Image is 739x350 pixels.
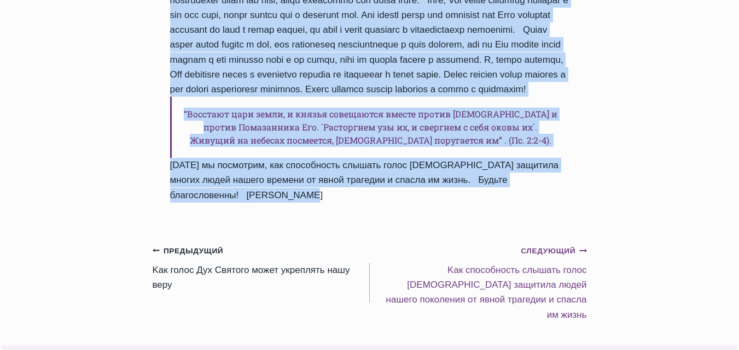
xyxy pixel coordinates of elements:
a: ПредыдущийKак голос Дух Святого может укреплять нашу веру [153,243,370,292]
small: Предыдущий [153,245,224,257]
small: Следующий [521,245,586,257]
nav: Записи [153,243,587,322]
h6: “Восстают цари земли, и князья совещаются вместе против [DEMOGRAPHIC_DATA] и против Помазанника Е... [170,97,569,158]
a: СледующийKак способность слышать голос [DEMOGRAPHIC_DATA] защитила людей нашего поколения от явно... [370,243,587,322]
